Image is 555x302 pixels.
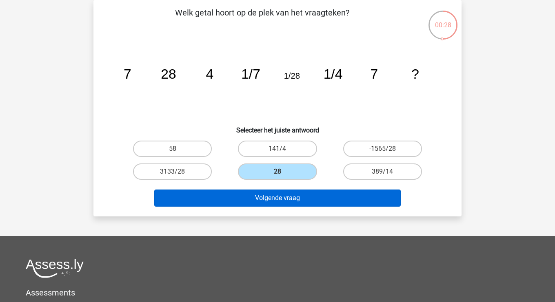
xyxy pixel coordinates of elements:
tspan: ? [411,66,419,82]
label: -1565/28 [343,141,422,157]
label: 141/4 [238,141,317,157]
div: 00:28 [428,10,458,30]
h5: Assessments [26,288,529,298]
img: Assessly logo [26,259,84,278]
tspan: 1/7 [241,66,260,82]
tspan: 1/4 [324,66,343,82]
tspan: 7 [124,66,131,82]
button: Volgende vraag [154,190,401,207]
label: 58 [133,141,212,157]
p: Welk getal hoort op de plek van het vraagteken? [107,7,418,31]
label: 3133/28 [133,163,212,180]
tspan: 1/28 [284,71,300,80]
label: 28 [238,163,317,180]
h6: Selecteer het juiste antwoord [107,120,448,134]
tspan: 4 [206,66,213,82]
tspan: 7 [370,66,378,82]
tspan: 28 [161,66,176,82]
label: 389/14 [343,163,422,180]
